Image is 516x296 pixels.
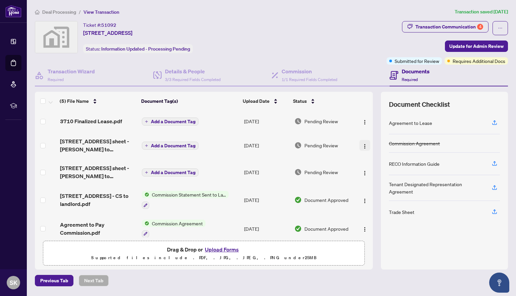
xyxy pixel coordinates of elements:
div: Commission Agreement [389,140,440,147]
img: Document Status [294,168,302,176]
div: 4 [477,24,483,30]
span: ellipsis [498,26,503,30]
button: Upload Forms [203,245,241,254]
span: Document Approved [304,196,348,204]
button: Logo [359,167,370,177]
span: Required [48,77,64,82]
span: Agreement to Pay Commission.pdf [60,221,136,237]
button: Add a Document Tag [142,168,198,177]
button: Status IconCommission Statement Sent to Landlord [142,191,229,209]
span: Upload Date [243,97,270,105]
div: Tenant Designated Representation Agreement [389,180,484,195]
img: Document Status [294,118,302,125]
div: Ticket #: [83,21,116,29]
span: [STREET_ADDRESS] sheet - [PERSON_NAME] to Review.pdf [60,137,136,153]
img: Status Icon [142,220,149,227]
th: Document Tag(s) [138,92,240,110]
span: Information Updated - Processing Pending [101,46,190,52]
span: plus [145,144,148,147]
p: Supported files include .PDF, .JPG, .JPEG, .PNG under 25 MB [47,254,360,262]
img: Document Status [294,225,302,232]
th: (5) File Name [57,92,138,110]
button: Status IconCommission Agreement [142,220,206,238]
td: [DATE] [241,110,292,132]
img: Logo [362,227,367,232]
img: Logo [362,170,367,176]
article: Transaction saved [DATE] [455,8,508,16]
img: logo [5,5,21,17]
span: Drag & Drop or [167,245,241,254]
span: Document Approved [304,225,348,232]
th: Status [290,92,353,110]
span: Pending Review [304,118,338,125]
span: 3710 Finalized Lease.pdf [60,117,122,125]
span: Commission Statement Sent to Landlord [149,191,229,198]
button: Logo [359,116,370,127]
span: 3/3 Required Fields Completed [165,77,221,82]
div: Trade Sheet [389,208,414,216]
span: Document Checklist [389,100,450,109]
div: RECO Information Guide [389,160,440,167]
span: plus [145,120,148,123]
td: [DATE] [241,214,292,243]
img: Logo [362,120,367,125]
img: Document Status [294,196,302,204]
span: Add a Document Tag [151,170,195,175]
span: [STREET_ADDRESS] sheet - [PERSON_NAME] to Review.pdf [60,164,136,180]
h4: Commission [282,67,337,75]
span: SK [10,278,17,287]
div: Status: [83,44,193,53]
span: home [35,10,40,14]
li: / [79,8,81,16]
button: Next Tab [79,275,109,286]
button: Logo [359,195,370,205]
span: Pending Review [304,168,338,176]
span: Add a Document Tag [151,143,195,148]
span: [STREET_ADDRESS] - CS to landlord.pdf [60,192,136,208]
span: (5) File Name [60,97,89,105]
span: Drag & Drop orUpload FormsSupported files include .PDF, .JPG, .JPEG, .PNG under25MB [43,241,364,266]
div: Transaction Communication [415,21,483,32]
td: [DATE] [241,159,292,186]
img: Logo [362,198,367,204]
span: 1/1 Required Fields Completed [282,77,337,82]
button: Add a Document Tag [142,118,198,126]
button: Add a Document Tag [142,117,198,126]
span: Add a Document Tag [151,119,195,124]
button: Logo [359,223,370,234]
img: Logo [362,144,367,149]
span: Submitted for Review [395,57,439,65]
button: Update for Admin Review [445,41,508,52]
button: Logo [359,140,370,151]
div: Agreement to Lease [389,119,432,127]
img: Document Status [294,142,302,149]
span: Status [293,97,307,105]
img: Status Icon [142,191,149,198]
td: [DATE] [241,186,292,214]
span: Update for Admin Review [449,41,504,52]
span: Pending Review [304,142,338,149]
span: Previous Tab [40,275,68,286]
span: [STREET_ADDRESS] [83,29,132,37]
button: Transaction Communication4 [402,21,489,32]
button: Add a Document Tag [142,141,198,150]
span: plus [145,171,148,174]
h4: Details & People [165,67,221,75]
h4: Transaction Wizard [48,67,95,75]
span: Commission Agreement [149,220,206,227]
button: Add a Document Tag [142,168,198,176]
button: Previous Tab [35,275,73,286]
span: Deal Processing [42,9,76,15]
span: Requires Additional Docs [453,57,505,65]
span: 51092 [101,22,116,28]
span: View Transaction [83,9,119,15]
button: Open asap [489,273,509,293]
h4: Documents [402,67,429,75]
span: Required [402,77,418,82]
td: [DATE] [241,132,292,159]
img: svg%3e [35,21,77,53]
button: Add a Document Tag [142,142,198,150]
th: Upload Date [240,92,290,110]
